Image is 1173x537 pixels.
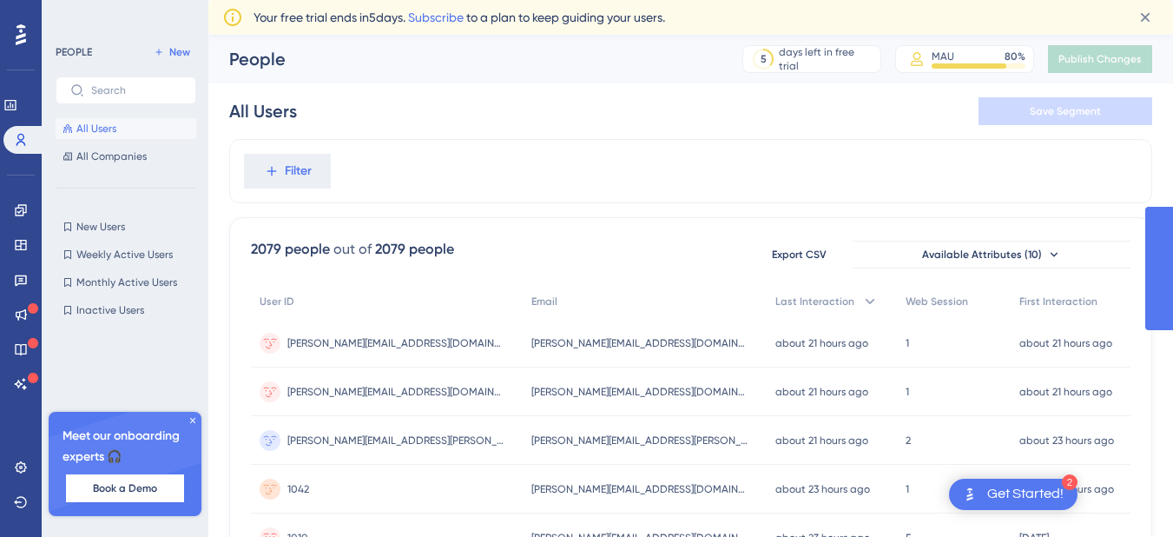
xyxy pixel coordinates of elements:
[906,482,909,496] span: 1
[1019,386,1112,398] time: about 21 hours ago
[56,244,196,265] button: Weekly Active Users
[66,474,184,502] button: Book a Demo
[287,482,309,496] span: 1042
[1019,434,1114,447] time: about 23 hours ago
[229,47,699,71] div: People
[260,295,294,308] span: User ID
[287,385,504,399] span: [PERSON_NAME][EMAIL_ADDRESS][DOMAIN_NAME][PERSON_NAME]
[375,239,454,260] div: 2079 people
[285,161,312,182] span: Filter
[1062,474,1077,490] div: 2
[853,241,1130,268] button: Available Attributes (10)
[148,42,196,63] button: New
[56,300,196,321] button: Inactive Users
[531,295,557,308] span: Email
[1100,468,1152,520] iframe: UserGuiding AI Assistant Launcher
[949,479,1077,510] div: Open Get Started! checklist, remaining modules: 2
[987,485,1064,504] div: Get Started!
[775,483,870,495] time: about 23 hours ago
[1019,337,1112,349] time: about 21 hours ago
[761,52,767,66] div: 5
[76,275,177,289] span: Monthly Active Users
[922,248,1042,262] span: Available Attributes (10)
[775,295,854,308] span: Last Interaction
[244,154,331,189] button: Filter
[755,241,842,268] button: Export CSV
[775,337,868,349] time: about 21 hours ago
[1019,295,1097,308] span: First Interaction
[287,336,504,350] span: [PERSON_NAME][EMAIL_ADDRESS][DOMAIN_NAME]
[56,272,196,293] button: Monthly Active Users
[959,484,980,505] img: launcher-image-alternative-text
[1030,104,1101,118] span: Save Segment
[906,295,968,308] span: Web Session
[979,97,1152,125] button: Save Segment
[56,118,196,139] button: All Users
[333,239,372,260] div: out of
[76,303,144,317] span: Inactive Users
[932,50,954,63] div: MAU
[408,10,464,24] a: Subscribe
[531,336,748,350] span: [PERSON_NAME][EMAIL_ADDRESS][DOMAIN_NAME]
[56,216,196,237] button: New Users
[772,248,827,262] span: Export CSV
[56,45,92,59] div: PEOPLE
[906,434,911,447] span: 2
[76,149,147,163] span: All Companies
[63,426,188,467] span: Meet our onboarding experts 🎧
[531,482,748,496] span: [PERSON_NAME][EMAIL_ADDRESS][DOMAIN_NAME]
[76,248,173,262] span: Weekly Active Users
[1005,50,1025,63] div: 80 %
[254,7,665,28] span: Your free trial ends in 5 days. to a plan to keep guiding your users.
[775,434,868,447] time: about 21 hours ago
[229,99,297,123] div: All Users
[1058,52,1142,66] span: Publish Changes
[531,385,748,399] span: [PERSON_NAME][EMAIL_ADDRESS][DOMAIN_NAME][PERSON_NAME]
[76,122,116,136] span: All Users
[76,220,125,234] span: New Users
[531,434,748,447] span: [PERSON_NAME][EMAIL_ADDRESS][PERSON_NAME][DOMAIN_NAME]
[93,481,157,495] span: Book a Demo
[906,336,909,350] span: 1
[775,386,868,398] time: about 21 hours ago
[1048,45,1152,73] button: Publish Changes
[906,385,909,399] span: 1
[169,45,190,59] span: New
[287,434,504,447] span: [PERSON_NAME][EMAIL_ADDRESS][PERSON_NAME][DOMAIN_NAME]
[56,146,196,167] button: All Companies
[251,239,330,260] div: 2079 people
[91,84,181,96] input: Search
[779,45,875,73] div: days left in free trial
